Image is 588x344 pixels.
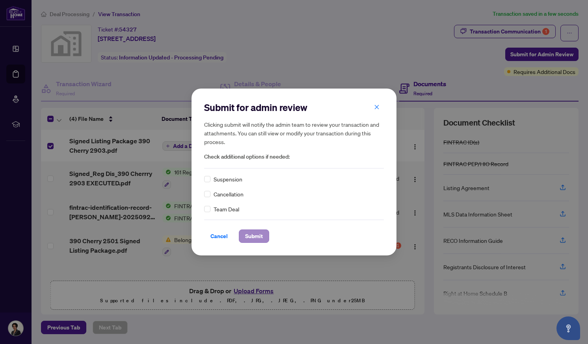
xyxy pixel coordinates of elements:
[204,101,384,114] h2: Submit for admin review
[374,104,380,110] span: close
[239,229,269,243] button: Submit
[214,190,244,198] span: Cancellation
[214,205,239,213] span: Team Deal
[556,316,580,340] button: Open asap
[214,175,242,183] span: Suspension
[245,230,263,242] span: Submit
[204,152,384,161] span: Check additional options if needed:
[204,229,234,243] button: Cancel
[210,230,228,242] span: Cancel
[204,120,384,146] h5: Clicking submit will notify the admin team to review your transaction and attachments. You can st...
